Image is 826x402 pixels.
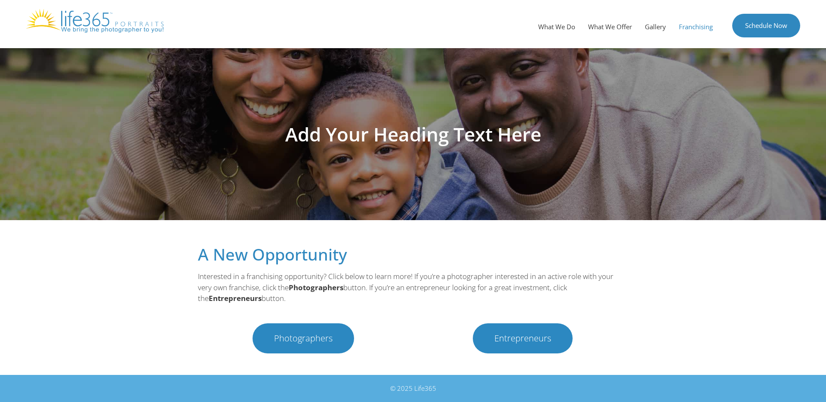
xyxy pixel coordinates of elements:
b: Photographers [289,282,343,292]
span: Entrepreneurs [494,334,551,343]
a: Entrepreneurs [473,323,573,353]
a: What We Do [532,14,582,40]
img: Life365 [26,9,163,33]
b: Entrepreneurs [209,293,262,303]
p: Interested in a franchising opportunity? Click below to learn more! If you’re a photographer inte... [198,271,628,304]
a: What We Offer [582,14,638,40]
span: Photographers [274,334,333,343]
a: Schedule Now [732,14,800,37]
h1: Add Your Heading Text Here [172,125,654,144]
div: © 2025 Life365 [176,384,650,393]
a: Photographers [253,323,354,353]
a: Franchising [672,14,719,40]
a: Gallery [638,14,672,40]
h2: A New Opportunity [198,246,628,262]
